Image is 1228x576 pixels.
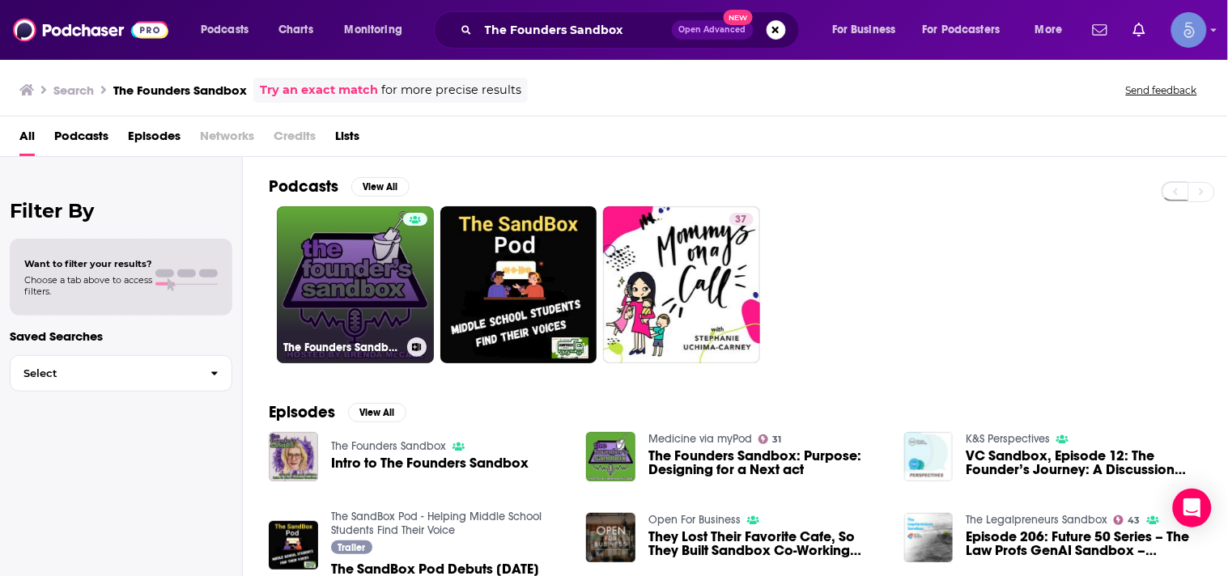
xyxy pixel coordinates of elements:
[10,355,232,392] button: Select
[648,530,885,557] a: They Lost Their Favorite Cafe, So They Built Sandbox Co-Working Space Instead
[966,432,1050,446] a: K&S Perspectives
[586,432,635,481] img: The Founders Sandbox: Purpose: Designing for a Next act
[966,513,1107,527] a: The Legalpreneurs Sandbox
[335,123,359,156] a: Lists
[331,562,539,576] span: The SandBox Pod Debuts [DATE]
[1024,17,1083,43] button: open menu
[449,11,815,49] div: Search podcasts, credits, & more...
[338,543,365,553] span: Trailer
[11,368,198,379] span: Select
[283,341,401,354] h3: The Founders Sandbox
[269,402,335,422] h2: Episodes
[351,177,410,197] button: View All
[260,81,378,100] a: Try an exact match
[904,513,954,562] img: Episode 206: Future 50 Series – The Law Profs GenAI Sandbox – Empowering legal educators in the a...
[24,274,152,297] span: Choose a tab above to access filters.
[648,513,741,527] a: Open For Business
[269,176,410,197] a: PodcastsView All
[189,17,270,43] button: open menu
[348,403,406,422] button: View All
[966,449,1202,476] span: VC Sandbox, Episode 12: The Founder’s Journey: A Discussion with [PERSON_NAME], CEO and Co-Founde...
[331,562,539,576] a: The SandBox Pod Debuts March 5th
[1086,16,1114,44] a: Show notifications dropdown
[758,434,782,444] a: 31
[19,123,35,156] a: All
[1171,12,1207,48] img: User Profile
[269,432,318,481] img: Intro to The Founders Sandbox
[648,449,885,476] a: The Founders Sandbox: Purpose: Designing for a Next act
[269,176,338,197] h2: Podcasts
[832,19,896,41] span: For Business
[478,17,672,43] input: Search podcasts, credits, & more...
[53,83,94,98] h3: Search
[966,530,1202,557] a: Episode 206: Future 50 Series – The Law Profs GenAI Sandbox – Empowering legal educators in the a...
[821,17,916,43] button: open menu
[1171,12,1207,48] span: Logged in as Spiral5-G1
[331,439,446,453] a: The Founders Sandbox
[274,123,316,156] span: Credits
[679,26,746,34] span: Open Advanced
[672,20,754,40] button: Open AdvancedNew
[1173,489,1212,527] div: Open Intercom Messenger
[381,81,521,100] span: for more precise results
[331,510,542,537] a: The SandBox Pod - Helping Middle School Students Find Their Voice
[1171,12,1207,48] button: Show profile menu
[736,212,747,228] span: 37
[113,83,247,98] h3: The Founders Sandbox
[128,123,181,156] a: Episodes
[1121,83,1202,97] button: Send feedback
[201,19,249,41] span: Podcasts
[904,432,954,481] img: VC Sandbox, Episode 12: The Founder’s Journey: A Discussion with Iyad Aldalooj, CEO and Co-Founde...
[13,15,168,45] img: Podchaser - Follow, Share and Rate Podcasts
[1035,19,1063,41] span: More
[334,17,423,43] button: open menu
[331,456,529,470] a: Intro to The Founders Sandbox
[10,328,232,344] p: Saved Searches
[54,123,108,156] a: Podcasts
[912,17,1024,43] button: open menu
[648,432,752,446] a: Medicine via myPod
[269,402,406,422] a: EpisodesView All
[966,449,1202,476] a: VC Sandbox, Episode 12: The Founder’s Journey: A Discussion with Iyad Aldalooj, CEO and Co-Founde...
[10,199,232,222] h2: Filter By
[586,513,635,562] img: They Lost Their Favorite Cafe, So They Built Sandbox Co-Working Space Instead
[24,258,152,269] span: Want to filter your results?
[200,123,254,156] span: Networks
[724,10,753,25] span: New
[773,436,782,443] span: 31
[729,213,754,226] a: 37
[923,19,1001,41] span: For Podcasters
[1127,16,1152,44] a: Show notifications dropdown
[345,19,402,41] span: Monitoring
[269,521,318,570] img: The SandBox Pod Debuts March 5th
[277,206,434,363] a: The Founders Sandbox
[1128,517,1141,524] span: 43
[1114,515,1141,525] a: 43
[278,19,313,41] span: Charts
[603,206,760,363] a: 37
[268,17,323,43] a: Charts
